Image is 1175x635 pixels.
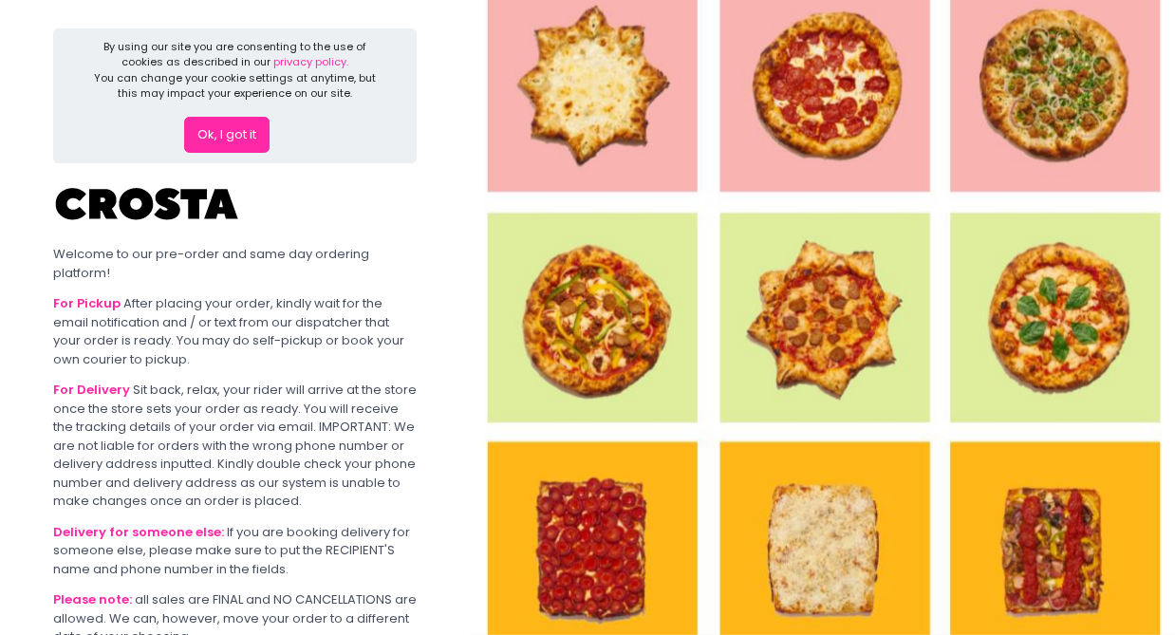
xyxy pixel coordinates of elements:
[53,294,121,312] b: For Pickup
[53,590,132,608] b: Please note:
[53,523,224,541] b: Delivery for someone else:
[53,245,417,282] div: Welcome to our pre-order and same day ordering platform!
[85,39,385,102] div: By using our site you are consenting to the use of cookies as described in our You can change you...
[53,381,130,399] b: For Delivery
[273,54,348,69] a: privacy policy.
[53,176,243,233] img: Crosta Pizzeria
[53,381,417,511] div: Sit back, relax, your rider will arrive at the store once the store sets your order as ready. You...
[53,294,417,368] div: After placing your order, kindly wait for the email notification and / or text from our dispatche...
[184,117,270,153] button: Ok, I got it
[53,523,417,579] div: If you are booking delivery for someone else, please make sure to put the RECIPIENT'S name and ph...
